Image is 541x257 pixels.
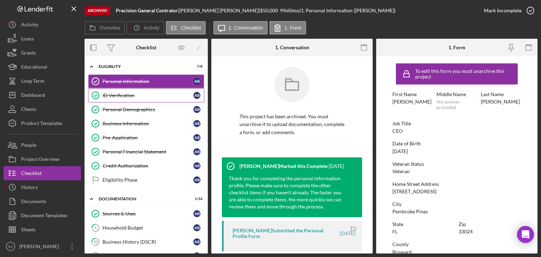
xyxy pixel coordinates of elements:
div: Sources & Uses [102,211,193,217]
div: Business History (DSCR) [102,239,193,245]
div: People [21,138,36,154]
div: Pembroke Pines [392,209,428,214]
button: Checklist [166,21,206,35]
div: Broward [392,249,412,255]
div: Grants [21,46,36,62]
div: A B [193,92,200,99]
div: A B [193,210,200,217]
a: Sheets [4,222,81,237]
div: A B [193,162,200,169]
button: 1. Form [269,21,306,35]
div: Educational [21,60,47,76]
a: Sources & UsesAB [88,207,204,221]
div: [DATE] [392,149,408,154]
div: $50,000 [260,8,280,13]
a: History [4,180,81,194]
button: Clients [4,102,81,116]
div: Job Title [392,121,521,126]
div: County [392,242,521,247]
div: FL [392,229,398,234]
div: Middle Name [436,92,477,97]
div: Personal Demographics [102,107,193,112]
label: Checklist [181,25,201,31]
div: [STREET_ADDRESS] [392,189,436,194]
div: No answer provided [436,99,477,110]
div: Zip [459,221,521,227]
div: Mark Incomplete [484,4,522,18]
div: Checklist [21,166,42,182]
div: A B [193,120,200,127]
div: Dashboard [21,88,45,104]
div: [PERSON_NAME] [481,99,520,105]
a: Grants [4,46,81,60]
button: 1. Conversation [213,21,268,35]
div: A B [193,134,200,141]
div: [PERSON_NAME] [392,99,431,105]
div: A B [193,238,200,245]
button: Activity [126,21,164,35]
div: A B [193,78,200,85]
div: Eligibility Phase [102,177,193,183]
a: 10Business History (DSCR)AB [88,235,204,249]
div: [PERSON_NAME] Marked this Complete [240,163,328,169]
button: Product Templates [4,116,81,130]
div: A B [193,106,200,113]
div: A B [193,224,200,231]
button: Mark Incomplete [477,4,537,18]
a: 9Household BudgetAB [88,221,204,235]
time: 2024-12-04 21:57 [329,163,344,169]
a: Pre-ApplicationAB [88,131,204,145]
button: Document Templates [4,208,81,222]
a: Credit AuthorizationAB [88,159,204,173]
button: People [4,138,81,152]
div: A B [193,176,200,183]
div: Product Templates [21,116,62,132]
div: 1. Conversation [275,45,309,50]
a: Educational [4,60,81,74]
div: Date of Birth [392,141,521,146]
div: Pre-Application [102,135,193,140]
tspan: 10 [93,239,98,244]
button: Loans [4,32,81,46]
div: Sheets [21,222,36,238]
div: [PERSON_NAME] Submitted the Personal Profile Form [232,228,338,239]
div: Loans [21,32,34,48]
button: Long-Term [4,74,81,88]
div: Personal Financial Statement [102,149,193,155]
div: Documents [21,194,46,210]
div: Document Templates [21,208,67,224]
button: Overview [85,21,125,35]
div: To edit this form you must unarchive this project [415,68,516,80]
a: Eligibility PhaseAB [88,173,204,187]
b: Precision General Contrator [116,7,178,13]
button: Activity [4,18,81,32]
time: 2024-12-04 21:57 [340,231,355,236]
div: Clients [21,102,36,118]
a: Dashboard [4,88,81,102]
div: 60 mo [287,8,299,13]
div: Household Budget [102,225,193,231]
text: BD [8,245,13,249]
tspan: 9 [94,225,97,230]
a: ID VerificationAB [88,88,204,102]
a: Personal DemographicsAB [88,102,204,117]
a: Checklist [4,166,81,180]
div: | 1. Personal Information ([PERSON_NAME]) [299,8,396,13]
button: Project Overview [4,152,81,166]
div: Open Intercom Messenger [517,226,534,243]
button: Documents [4,194,81,208]
div: First Name [392,92,433,97]
div: 1 / 16 [190,197,203,201]
div: Credit Authorization [102,163,193,169]
div: Checklist [136,45,156,50]
div: Archived [85,6,110,15]
button: BD[PERSON_NAME] [4,239,81,253]
div: Last Name [481,92,521,97]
